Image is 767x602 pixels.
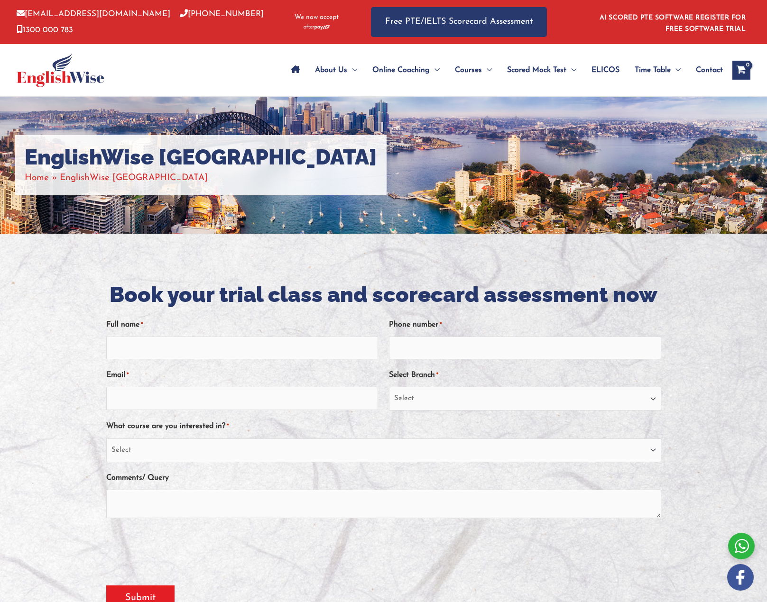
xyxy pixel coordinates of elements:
[696,54,723,87] span: Contact
[60,173,208,182] span: EnglishWise [GEOGRAPHIC_DATA]
[447,54,499,87] a: CoursesMenu Toggle
[389,367,438,383] label: Select Branch
[347,54,357,87] span: Menu Toggle
[671,54,681,87] span: Menu Toggle
[389,317,442,333] label: Phone number
[591,54,619,87] span: ELICOS
[304,25,330,30] img: Afterpay-Logo
[365,54,447,87] a: Online CoachingMenu Toggle
[600,14,746,33] a: AI SCORED PTE SOFTWARE REGISTER FOR FREE SOFTWARE TRIAL
[315,54,347,87] span: About Us
[482,54,492,87] span: Menu Toggle
[295,13,339,22] span: We now accept
[180,10,264,18] a: [PHONE_NUMBER]
[455,54,482,87] span: Courses
[371,7,547,37] a: Free PTE/IELTS Scorecard Assessment
[17,26,73,34] a: 1300 000 783
[17,53,104,87] img: cropped-ew-logo
[284,54,723,87] nav: Site Navigation: Main Menu
[430,54,440,87] span: Menu Toggle
[25,173,49,182] a: Home
[594,7,750,37] aside: Header Widget 1
[727,564,754,591] img: white-facebook.png
[106,317,143,333] label: Full name
[584,54,627,87] a: ELICOS
[307,54,365,87] a: About UsMenu Toggle
[499,54,584,87] a: Scored Mock TestMenu Toggle
[106,281,661,309] h2: Book your trial class and scorecard assessment now
[635,54,671,87] span: Time Table
[17,10,170,18] a: [EMAIL_ADDRESS][DOMAIN_NAME]
[732,61,750,80] a: View Shopping Cart, empty
[507,54,566,87] span: Scored Mock Test
[106,531,250,568] iframe: reCAPTCHA
[25,170,377,186] nav: Breadcrumbs
[25,145,377,170] h1: EnglishWise [GEOGRAPHIC_DATA]
[106,419,229,434] label: What course are you interested in?
[106,367,129,383] label: Email
[372,54,430,87] span: Online Coaching
[627,54,688,87] a: Time TableMenu Toggle
[566,54,576,87] span: Menu Toggle
[106,470,169,486] label: Comments/ Query
[688,54,723,87] a: Contact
